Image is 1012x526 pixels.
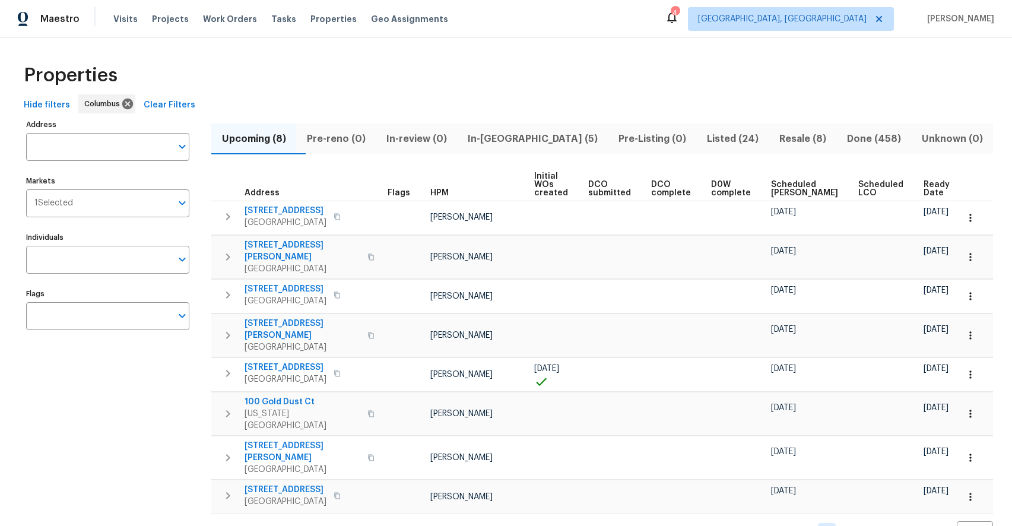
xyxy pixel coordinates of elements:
[924,208,948,216] span: [DATE]
[430,454,493,462] span: [PERSON_NAME]
[924,180,950,197] span: Ready Date
[651,180,691,197] span: DCO complete
[430,493,493,501] span: [PERSON_NAME]
[310,13,357,25] span: Properties
[430,410,493,418] span: [PERSON_NAME]
[24,69,118,81] span: Properties
[245,283,326,295] span: [STREET_ADDRESS]
[245,295,326,307] span: [GEOGRAPHIC_DATA]
[245,362,326,373] span: [STREET_ADDRESS]
[918,131,986,147] span: Unknown (0)
[245,217,326,229] span: [GEOGRAPHIC_DATA]
[776,131,829,147] span: Resale (8)
[144,98,195,113] span: Clear Filters
[858,180,903,197] span: Scheduled LCO
[245,484,326,496] span: [STREET_ADDRESS]
[771,404,796,412] span: [DATE]
[771,286,796,294] span: [DATE]
[19,94,75,116] button: Hide filters
[924,247,948,255] span: [DATE]
[430,331,493,340] span: [PERSON_NAME]
[430,213,493,221] span: [PERSON_NAME]
[534,365,559,373] span: [DATE]
[245,205,326,217] span: [STREET_ADDRESS]
[174,138,191,155] button: Open
[203,13,257,25] span: Work Orders
[383,131,450,147] span: In-review (0)
[843,131,904,147] span: Done (458)
[430,253,493,261] span: [PERSON_NAME]
[371,13,448,25] span: Geo Assignments
[26,290,189,297] label: Flags
[245,239,360,263] span: [STREET_ADDRESS][PERSON_NAME]
[922,13,994,25] span: [PERSON_NAME]
[245,440,360,464] span: [STREET_ADDRESS][PERSON_NAME]
[245,373,326,385] span: [GEOGRAPHIC_DATA]
[174,308,191,324] button: Open
[464,131,601,147] span: In-[GEOGRAPHIC_DATA] (5)
[711,180,751,197] span: D0W complete
[771,487,796,495] span: [DATE]
[924,286,948,294] span: [DATE]
[430,370,493,379] span: [PERSON_NAME]
[388,189,410,197] span: Flags
[245,189,280,197] span: Address
[245,408,360,432] span: [US_STATE][GEOGRAPHIC_DATA]
[245,464,360,476] span: [GEOGRAPHIC_DATA]
[924,448,948,456] span: [DATE]
[924,487,948,495] span: [DATE]
[84,98,125,110] span: Columbus
[924,365,948,373] span: [DATE]
[26,121,189,128] label: Address
[174,195,191,211] button: Open
[271,15,296,23] span: Tasks
[534,172,568,197] span: Initial WOs created
[78,94,135,113] div: Columbus
[245,263,360,275] span: [GEOGRAPHIC_DATA]
[771,325,796,334] span: [DATE]
[698,13,867,25] span: [GEOGRAPHIC_DATA], [GEOGRAPHIC_DATA]
[40,13,80,25] span: Maestro
[430,189,449,197] span: HPM
[430,292,493,300] span: [PERSON_NAME]
[615,131,689,147] span: Pre-Listing (0)
[245,318,360,341] span: [STREET_ADDRESS][PERSON_NAME]
[771,180,838,197] span: Scheduled [PERSON_NAME]
[174,251,191,268] button: Open
[113,13,138,25] span: Visits
[771,247,796,255] span: [DATE]
[703,131,762,147] span: Listed (24)
[139,94,200,116] button: Clear Filters
[26,234,189,241] label: Individuals
[245,341,360,353] span: [GEOGRAPHIC_DATA]
[588,180,631,197] span: DCO submitted
[24,98,70,113] span: Hide filters
[34,198,73,208] span: 1 Selected
[771,448,796,456] span: [DATE]
[303,131,369,147] span: Pre-reno (0)
[771,208,796,216] span: [DATE]
[245,396,360,408] span: 100 Gold Dust Ct
[152,13,189,25] span: Projects
[218,131,289,147] span: Upcoming (8)
[924,404,948,412] span: [DATE]
[245,496,326,508] span: [GEOGRAPHIC_DATA]
[771,365,796,373] span: [DATE]
[26,178,189,185] label: Markets
[924,325,948,334] span: [DATE]
[671,7,679,19] div: 4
